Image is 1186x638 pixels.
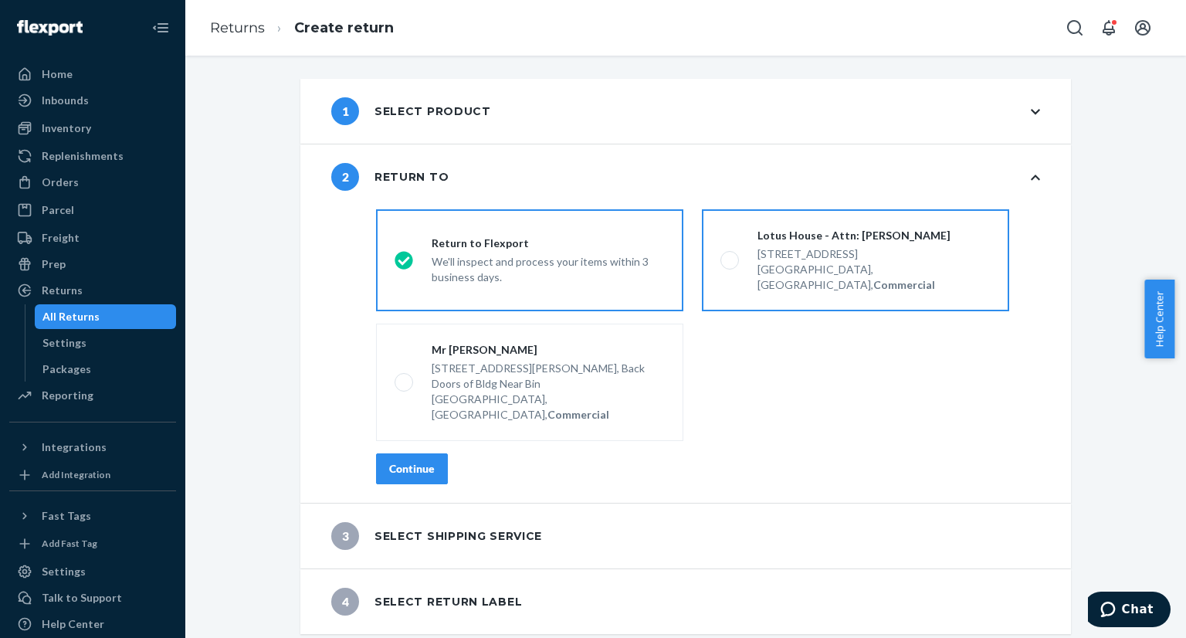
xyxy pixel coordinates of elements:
button: Open notifications [1093,12,1124,43]
div: [STREET_ADDRESS][PERSON_NAME], Back Doors of Bldg Near Bin [432,361,665,392]
button: Open account menu [1127,12,1158,43]
div: Reporting [42,388,93,403]
div: Return to Flexport [432,236,665,251]
div: Add Integration [42,468,110,481]
a: Orders [9,170,176,195]
button: Talk to Support [9,585,176,610]
div: Inbounds [42,93,89,108]
span: 3 [331,522,359,550]
a: Reporting [9,383,176,408]
ol: breadcrumbs [198,5,406,51]
button: Open Search Box [1059,12,1090,43]
div: Inventory [42,120,91,136]
button: Integrations [9,435,176,460]
div: [GEOGRAPHIC_DATA], [GEOGRAPHIC_DATA], [432,392,665,423]
button: Fast Tags [9,504,176,528]
span: 1 [331,97,359,125]
div: Orders [42,175,79,190]
span: 2 [331,163,359,191]
div: Mr [PERSON_NAME] [432,342,665,358]
button: Help Center [1144,280,1174,358]
div: [STREET_ADDRESS] [757,246,991,262]
a: Inventory [9,116,176,141]
div: Return to [331,163,449,191]
div: Fast Tags [42,508,91,524]
div: Lotus House - Attn: [PERSON_NAME] [757,228,991,243]
iframe: Opens a widget where you can chat to one of our agents [1088,592,1171,630]
div: Select product [331,97,491,125]
div: All Returns [42,309,100,324]
a: Replenishments [9,144,176,168]
a: Settings [35,331,177,355]
div: Returns [42,283,83,298]
a: Returns [9,278,176,303]
a: Create return [294,19,394,36]
div: Help Center [42,616,104,632]
div: Freight [42,230,80,246]
div: Talk to Support [42,590,122,606]
div: Packages [42,361,91,377]
div: [GEOGRAPHIC_DATA], [GEOGRAPHIC_DATA], [757,262,991,293]
span: 4 [331,588,359,616]
a: Parcel [9,198,176,222]
a: Inbounds [9,88,176,113]
div: Integrations [42,439,107,455]
div: Replenishments [42,148,124,164]
a: Add Fast Tag [9,534,176,553]
div: Settings [42,564,86,579]
div: Add Fast Tag [42,537,97,550]
div: Select return label [331,588,522,616]
div: We'll inspect and process your items within 3 business days. [432,251,665,285]
div: Parcel [42,202,74,218]
div: Home [42,66,73,82]
a: Freight [9,226,176,250]
div: Continue [389,461,435,477]
a: Prep [9,252,176,277]
a: Help Center [9,612,176,636]
button: Continue [376,453,448,484]
img: Flexport logo [17,20,83,36]
a: Returns [210,19,265,36]
div: Select shipping service [331,522,542,550]
a: Add Integration [9,466,176,484]
a: All Returns [35,304,177,329]
a: Home [9,62,176,87]
strong: Commercial [547,408,609,421]
button: Close Navigation [145,12,176,43]
a: Settings [9,559,176,584]
a: Packages [35,357,177,382]
div: Settings [42,335,86,351]
strong: Commercial [873,278,935,291]
div: Prep [42,256,66,272]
